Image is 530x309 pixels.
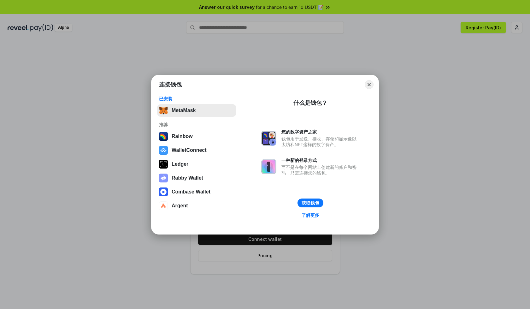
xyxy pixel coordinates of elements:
[302,200,319,206] div: 获取钱包
[302,212,319,218] div: 了解更多
[157,199,236,212] button: Argent
[297,199,323,207] button: 获取钱包
[172,189,210,195] div: Coinbase Wallet
[159,122,234,128] div: 推荐
[261,159,276,174] img: svg+xml,%3Csvg%20xmlns%3D%22http%3A%2F%2Fwww.w3.org%2F2000%2Fsvg%22%20fill%3D%22none%22%20viewBox...
[157,104,236,117] button: MetaMask
[172,175,203,181] div: Rabby Wallet
[159,174,168,182] img: svg+xml,%3Csvg%20xmlns%3D%22http%3A%2F%2Fwww.w3.org%2F2000%2Fsvg%22%20fill%3D%22none%22%20viewBox...
[172,147,207,153] div: WalletConnect
[157,158,236,170] button: Ledger
[172,108,196,113] div: MetaMask
[159,187,168,196] img: svg+xml,%3Csvg%20width%3D%2228%22%20height%3D%2228%22%20viewBox%3D%220%200%2028%2028%22%20fill%3D...
[159,106,168,115] img: svg+xml,%3Csvg%20fill%3D%22none%22%20height%3D%2233%22%20viewBox%3D%220%200%2035%2033%22%20width%...
[159,160,168,169] img: svg+xml,%3Csvg%20xmlns%3D%22http%3A%2F%2Fwww.w3.org%2F2000%2Fsvg%22%20width%3D%2228%22%20height%3...
[172,134,193,139] div: Rainbow
[281,164,360,176] div: 而不是在每个网站上创建新的账户和密码，只需连接您的钱包。
[293,99,327,107] div: 什么是钱包？
[159,146,168,155] img: svg+xml,%3Csvg%20width%3D%2228%22%20height%3D%2228%22%20viewBox%3D%220%200%2028%2028%22%20fill%3D...
[157,130,236,143] button: Rainbow
[298,211,323,219] a: 了解更多
[281,136,360,147] div: 钱包用于发送、接收、存储和显示像以太坊和NFT这样的数字资产。
[157,144,236,157] button: WalletConnect
[172,161,188,167] div: Ledger
[261,131,276,146] img: svg+xml,%3Csvg%20xmlns%3D%22http%3A%2F%2Fwww.w3.org%2F2000%2Fsvg%22%20fill%3D%22none%22%20viewBox...
[159,132,168,141] img: svg+xml,%3Csvg%20width%3D%22120%22%20height%3D%22120%22%20viewBox%3D%220%200%20120%20120%22%20fil...
[365,80,374,89] button: Close
[159,81,182,88] h1: 连接钱包
[159,96,234,102] div: 已安装
[172,203,188,209] div: Argent
[159,201,168,210] img: svg+xml,%3Csvg%20width%3D%2228%22%20height%3D%2228%22%20viewBox%3D%220%200%2028%2028%22%20fill%3D...
[157,186,236,198] button: Coinbase Wallet
[281,157,360,163] div: 一种新的登录方式
[157,172,236,184] button: Rabby Wallet
[281,129,360,135] div: 您的数字资产之家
